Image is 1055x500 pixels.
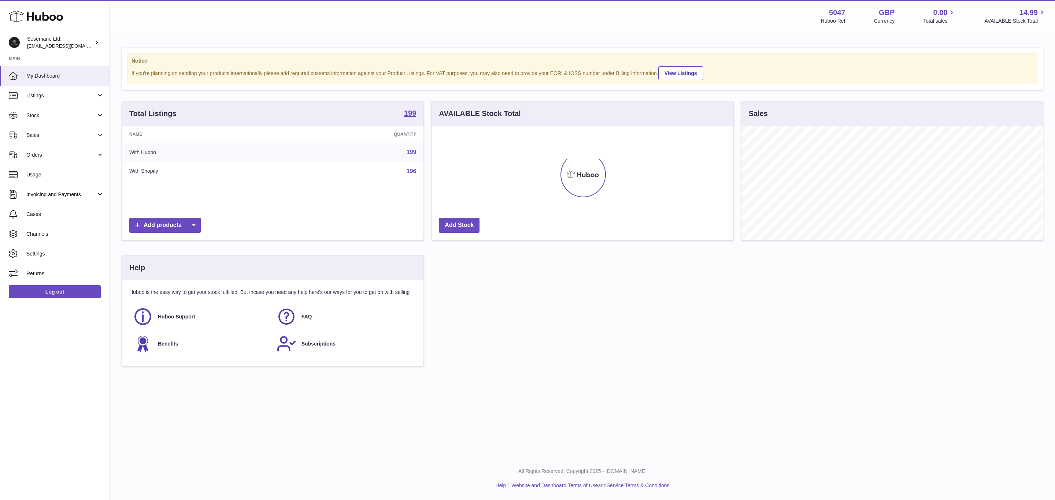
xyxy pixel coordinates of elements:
[116,468,1049,475] p: All Rights Reserved. Copyright 2025 - [DOMAIN_NAME]
[509,482,669,489] li: and
[984,8,1046,25] a: 14.99 AVAILABLE Stock Total
[26,250,104,257] span: Settings
[129,109,177,119] h3: Total Listings
[439,109,521,119] h3: AVAILABLE Stock Total
[26,270,104,277] span: Returns
[26,132,96,139] span: Sales
[277,307,413,327] a: FAQ
[132,57,1033,64] strong: Notice
[1019,8,1038,18] span: 14.99
[26,171,104,178] span: Usage
[27,36,93,49] div: Sesemane Ltd.
[122,126,285,143] th: Name
[821,18,845,25] div: Huboo Ref
[301,340,336,347] span: Subscriptions
[301,313,312,320] span: FAQ
[407,168,417,174] a: 196
[26,191,96,198] span: Invoicing and Payments
[26,152,96,158] span: Orders
[277,334,413,354] a: Subscriptions
[132,65,1033,80] div: If you're planning on sending your products internationally please add required customs informati...
[607,482,670,488] a: Service Terms & Conditions
[933,8,948,18] span: 0.00
[122,143,285,162] td: With Huboo
[26,211,104,218] span: Cases
[879,8,895,18] strong: GBP
[26,72,104,79] span: My Dashboard
[9,37,20,48] img: internalAdmin-5047@internal.huboo.com
[874,18,895,25] div: Currency
[26,231,104,238] span: Channels
[404,109,416,118] a: 199
[26,92,96,99] span: Listings
[285,126,423,143] th: Quantity
[9,285,101,298] a: Log out
[158,313,195,320] span: Huboo Support
[923,8,956,25] a: 0.00 Total sales
[749,109,768,119] h3: Sales
[658,66,703,80] a: View Listings
[129,263,145,273] h3: Help
[511,482,598,488] a: Website and Dashboard Terms of Use
[129,289,416,296] p: Huboo is the easy way to get your stock fulfilled. But incase you need any help here's our ways f...
[923,18,956,25] span: Total sales
[133,307,269,327] a: Huboo Support
[439,218,480,233] a: Add Stock
[496,482,506,488] a: Help
[129,218,201,233] a: Add products
[829,8,845,18] strong: 5047
[133,334,269,354] a: Benefits
[26,112,96,119] span: Stock
[27,43,108,49] span: [EMAIL_ADDRESS][DOMAIN_NAME]
[158,340,178,347] span: Benefits
[984,18,1046,25] span: AVAILABLE Stock Total
[404,109,416,117] strong: 199
[407,149,417,155] a: 199
[122,162,285,181] td: With Shopify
